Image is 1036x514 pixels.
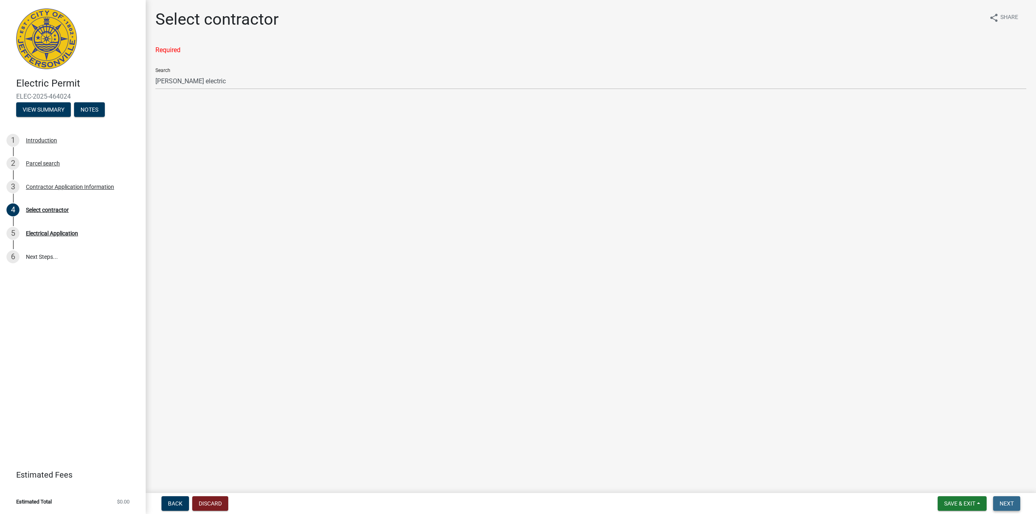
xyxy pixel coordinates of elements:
[1000,13,1018,23] span: Share
[161,496,189,511] button: Back
[168,500,183,507] span: Back
[944,500,975,507] span: Save & Exit
[155,10,279,29] h1: Select contractor
[16,107,71,113] wm-modal-confirm: Summary
[6,203,19,216] div: 4
[26,161,60,166] div: Parcel search
[938,496,987,511] button: Save & Exit
[6,467,133,483] a: Estimated Fees
[74,102,105,117] button: Notes
[16,93,129,100] span: ELEC-2025-464024
[155,73,1026,89] input: Search...
[6,250,19,263] div: 6
[16,78,139,89] h4: Electric Permit
[74,107,105,113] wm-modal-confirm: Notes
[16,499,52,504] span: Estimated Total
[26,207,69,213] div: Select contractor
[6,227,19,240] div: 5
[16,102,71,117] button: View Summary
[6,134,19,147] div: 1
[6,157,19,170] div: 2
[117,499,129,504] span: $0.00
[1000,500,1014,507] span: Next
[16,8,77,69] img: City of Jeffersonville, Indiana
[192,496,228,511] button: Discard
[26,231,78,236] div: Electrical Application
[26,184,114,190] div: Contractor Application Information
[6,180,19,193] div: 3
[155,45,1026,55] div: Required
[993,496,1020,511] button: Next
[983,10,1025,25] button: shareShare
[26,137,57,143] div: Introduction
[989,13,999,23] i: share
